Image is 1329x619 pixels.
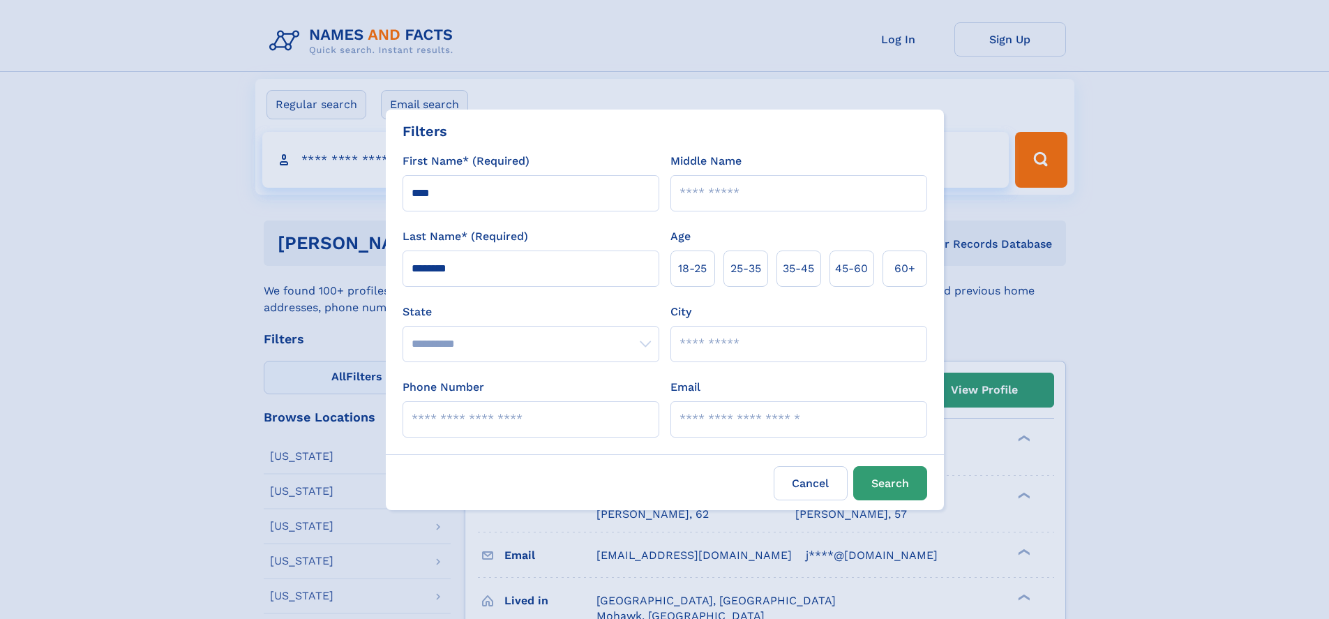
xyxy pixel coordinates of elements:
span: 25‑35 [730,260,761,277]
span: 18‑25 [678,260,707,277]
label: Cancel [774,466,848,500]
div: Filters [403,121,447,142]
span: 35‑45 [783,260,814,277]
label: State [403,304,659,320]
span: 60+ [894,260,915,277]
label: First Name* (Required) [403,153,530,170]
label: Middle Name [670,153,742,170]
span: 45‑60 [835,260,868,277]
label: Phone Number [403,379,484,396]
label: Last Name* (Required) [403,228,528,245]
label: City [670,304,691,320]
label: Email [670,379,700,396]
button: Search [853,466,927,500]
label: Age [670,228,691,245]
